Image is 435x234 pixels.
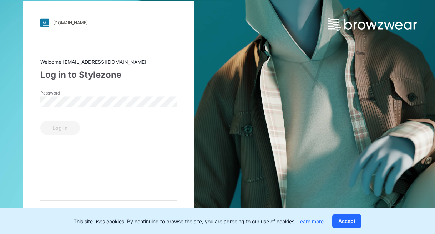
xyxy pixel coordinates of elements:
a: [DOMAIN_NAME] [40,19,177,27]
div: [DOMAIN_NAME] [53,20,88,25]
button: Accept [332,214,361,228]
div: Log in to Stylezone [40,69,177,82]
img: stylezone-logo.562084cfcfab977791bfbf7441f1a819.svg [40,19,49,27]
div: Welcome [EMAIL_ADDRESS][DOMAIN_NAME] [40,58,177,66]
p: This site uses cookies. By continuing to browse the site, you are agreeing to our use of cookies. [74,218,324,225]
img: browzwear-logo.e42bd6dac1945053ebaf764b6aa21510.svg [328,18,417,31]
label: Password [40,90,90,97]
a: Learn more [297,218,324,224]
